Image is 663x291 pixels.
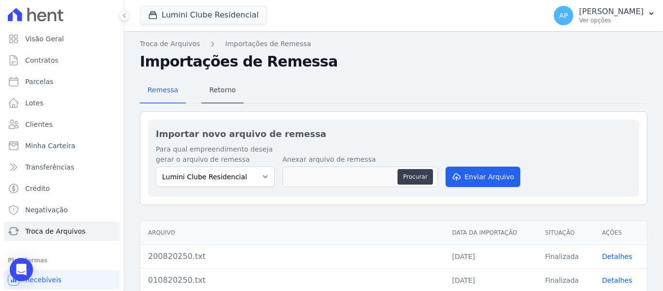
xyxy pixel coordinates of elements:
[537,244,594,268] td: Finalizada
[546,2,663,29] button: AP [PERSON_NAME] Ver opções
[225,39,311,49] a: Importações de Remessa
[4,93,120,113] a: Lotes
[25,34,64,44] span: Visão Geral
[602,276,632,284] a: Detalhes
[559,12,568,19] span: AP
[25,141,75,151] span: Minha Carteira
[25,55,58,65] span: Contratos
[4,200,120,220] a: Negativação
[140,39,647,49] nav: Breadcrumb
[398,169,432,185] button: Procurar
[579,17,644,24] p: Ver opções
[148,274,436,286] div: 010820250.txt
[140,6,267,24] button: Lumini Clube Residencial
[4,51,120,70] a: Contratos
[25,184,50,193] span: Crédito
[203,80,242,100] span: Retorno
[142,80,184,100] span: Remessa
[25,275,62,285] span: Recebíveis
[25,77,53,86] span: Parcelas
[446,167,520,187] button: Enviar Arquivo
[4,29,120,49] a: Visão Geral
[25,162,74,172] span: Transferências
[602,253,632,260] a: Detalhes
[140,78,186,103] a: Remessa
[537,221,594,245] th: Situação
[25,120,52,129] span: Clientes
[4,222,120,241] a: Troca de Arquivos
[25,98,44,108] span: Lotes
[140,221,444,245] th: Arquivo
[282,154,438,165] label: Anexar arquivo de remessa
[4,115,120,134] a: Clientes
[156,127,631,140] h2: Importar novo arquivo de remessa
[4,157,120,177] a: Transferências
[4,72,120,91] a: Parcelas
[140,39,200,49] a: Troca de Arquivos
[25,205,68,215] span: Negativação
[594,221,647,245] th: Ações
[25,226,85,236] span: Troca de Arquivos
[140,53,647,70] h2: Importações de Remessa
[201,78,244,103] a: Retorno
[444,244,537,268] td: [DATE]
[156,144,275,165] label: Para qual empreendimento deseja gerar o arquivo de remessa
[444,221,537,245] th: Data da Importação
[148,251,436,262] div: 200820250.txt
[8,255,116,266] div: Plataformas
[4,179,120,198] a: Crédito
[579,7,644,17] p: [PERSON_NAME]
[4,270,120,290] a: Recebíveis
[10,258,33,281] div: Open Intercom Messenger
[4,136,120,155] a: Minha Carteira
